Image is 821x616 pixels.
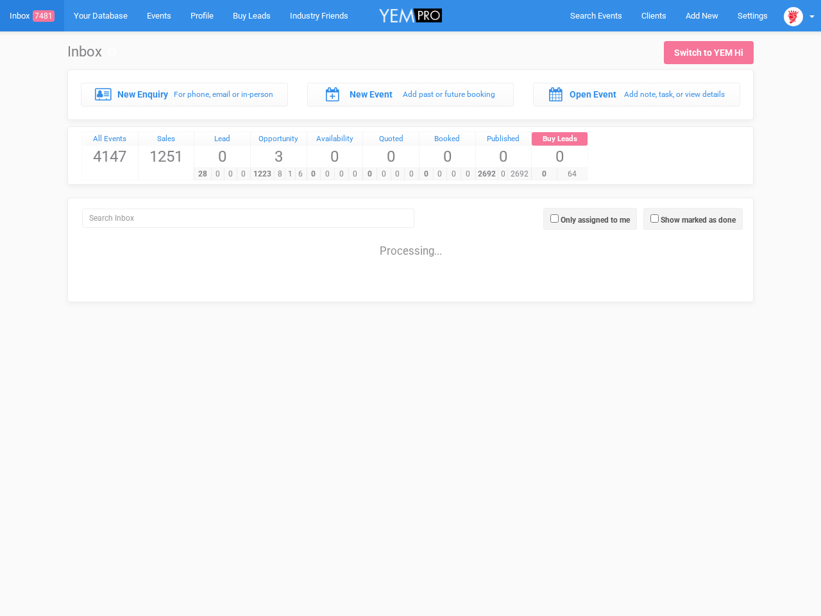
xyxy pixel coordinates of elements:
span: 0 [532,146,588,167]
span: 0 [446,168,461,180]
span: 0 [498,168,508,180]
span: 0 [211,168,224,180]
small: Add note, task, or view details [624,90,725,99]
a: New Event Add past or future booking [307,83,514,106]
a: Sales [139,132,194,146]
span: 0 [307,168,321,180]
span: Clients [641,11,666,21]
span: 0 [224,168,237,180]
a: Buy Leads [532,132,588,146]
a: All Events [82,132,138,146]
a: Switch to YEM Hi [664,41,754,64]
span: 1223 [250,168,275,180]
span: 64 [557,168,588,180]
span: 4147 [82,146,138,167]
small: Add past or future booking [403,90,495,99]
span: 0 [433,168,448,180]
a: Lead [194,132,250,146]
a: Opportunity [251,132,307,146]
span: 0 [194,146,250,167]
span: 0 [476,146,532,167]
label: Only assigned to me [561,214,630,226]
label: New Event [350,88,393,101]
span: Add New [686,11,718,21]
img: open-uri20180111-4-1wletqq [784,7,803,26]
span: 0 [237,168,250,180]
label: Open Event [570,88,616,101]
span: 0 [531,168,557,180]
span: 8 [274,168,285,180]
span: 0 [363,146,419,167]
span: 0 [307,146,363,167]
label: Show marked as done [661,214,736,226]
a: Open Event Add note, task, or view details [533,83,740,106]
a: Booked [419,132,475,146]
span: Search Events [570,11,622,21]
span: 0 [348,168,363,180]
span: 0 [419,146,475,167]
small: For phone, email or in-person [174,90,273,99]
div: Switch to YEM Hi [674,46,743,59]
span: 0 [404,168,419,180]
span: 0 [377,168,391,180]
span: 0 [461,168,475,180]
div: Processing... [71,231,750,257]
span: 0 [362,168,377,180]
span: 3 [251,146,307,167]
span: 6 [295,168,306,180]
span: 0 [391,168,405,180]
a: Published [476,132,532,146]
span: 1251 [139,146,194,167]
a: New Enquiry For phone, email or in-person [81,83,288,106]
span: 0 [334,168,349,180]
span: 2692 [507,168,531,180]
span: 0 [320,168,335,180]
span: 1 [285,168,296,180]
span: 28 [194,168,212,180]
h1: Inbox [67,44,117,60]
a: Quoted [363,132,419,146]
a: Availability [307,132,363,146]
span: 7481 [33,10,55,22]
input: Search Inbox [82,209,414,228]
span: 2692 [475,168,499,180]
label: New Enquiry [117,88,168,101]
span: 0 [419,168,434,180]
